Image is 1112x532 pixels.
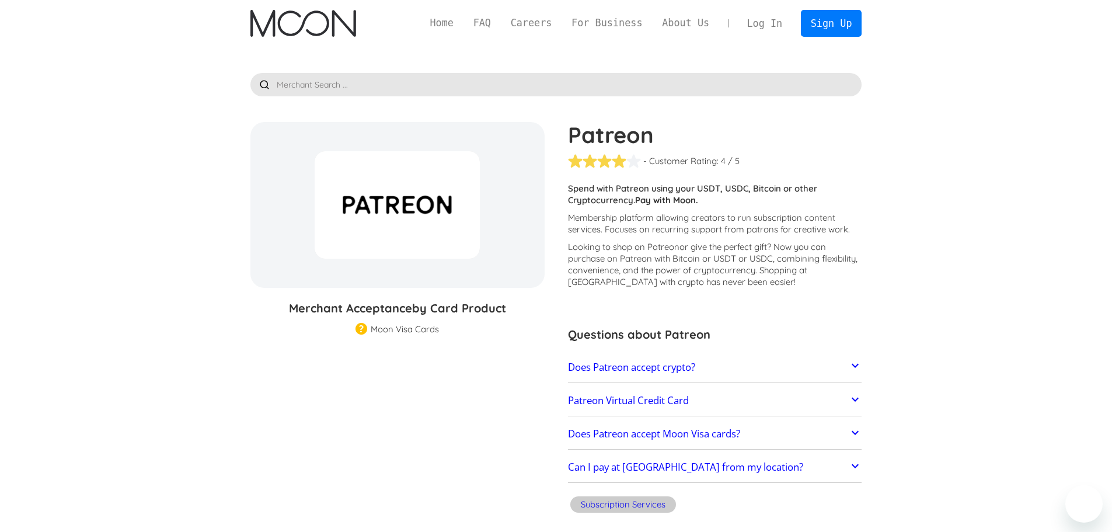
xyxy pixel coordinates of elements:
a: home [250,10,356,37]
a: Log In [737,11,792,36]
h2: Does Patreon accept crypto? [568,361,695,373]
span: or give the perfect gift [679,241,767,252]
a: Can I pay at [GEOGRAPHIC_DATA] from my location? [568,455,862,480]
a: Home [420,16,463,30]
h2: Can I pay at [GEOGRAPHIC_DATA] from my location? [568,461,803,473]
a: Does Patreon accept Moon Visa cards? [568,422,862,446]
strong: Pay with Moon. [635,194,698,206]
div: / 5 [728,155,740,167]
img: Moon Logo [250,10,356,37]
a: FAQ [463,16,501,30]
a: Sign Up [801,10,862,36]
a: Patreon Virtual Credit Card [568,388,862,413]
div: 4 [721,155,726,167]
a: Does Patreon accept crypto? [568,355,862,380]
iframe: Button to launch messaging window [1065,485,1103,523]
div: - Customer Rating: [643,155,719,167]
a: For Business [562,16,652,30]
span: by Card Product [412,301,506,315]
h3: Merchant Acceptance [250,300,545,317]
input: Merchant Search ... [250,73,862,96]
h3: Questions about Patreon [568,326,862,343]
a: About Us [652,16,719,30]
p: Looking to shop on Patreon ? Now you can purchase on Patreon with Bitcoin or USDT or USDC, combin... [568,241,862,288]
div: Subscription Services [581,499,665,510]
h1: Patreon [568,122,862,148]
p: Membership platform allowing creators to run subscription content services. Focuses on recurring ... [568,212,862,235]
a: Subscription Services [568,495,678,517]
p: Spend with Patreon using your USDT, USDC, Bitcoin or other Cryptocurrency. [568,183,862,206]
h2: Patreon Virtual Credit Card [568,395,689,406]
div: Moon Visa Cards [371,324,439,335]
a: Careers [501,16,562,30]
h2: Does Patreon accept Moon Visa cards? [568,428,740,440]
